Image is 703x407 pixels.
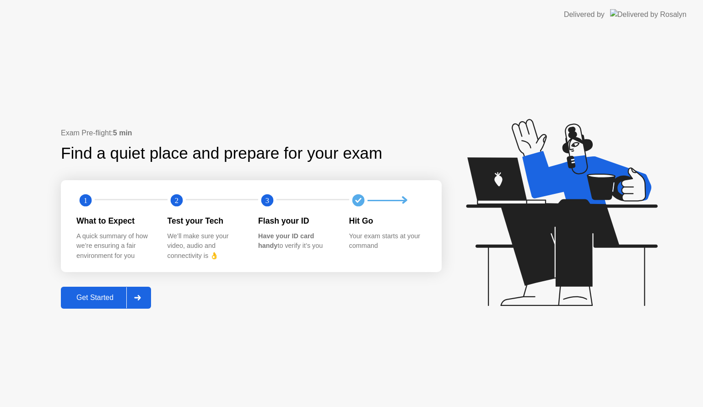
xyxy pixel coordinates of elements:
div: Flash your ID [258,215,335,227]
div: What to Expect [76,215,153,227]
text: 1 [84,196,87,205]
b: 5 min [113,129,132,137]
div: Delivered by [564,9,605,20]
button: Get Started [61,287,151,309]
div: Exam Pre-flight: [61,128,442,139]
div: Test your Tech [168,215,244,227]
div: to verify it’s you [258,231,335,251]
text: 2 [174,196,178,205]
div: A quick summary of how we’re ensuring a fair environment for you [76,231,153,261]
div: Hit Go [349,215,426,227]
b: Have your ID card handy [258,232,314,250]
div: Find a quiet place and prepare for your exam [61,141,384,166]
div: We’ll make sure your video, audio and connectivity is 👌 [168,231,244,261]
text: 3 [265,196,269,205]
div: Get Started [64,294,126,302]
img: Delivered by Rosalyn [610,9,687,20]
div: Your exam starts at your command [349,231,426,251]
